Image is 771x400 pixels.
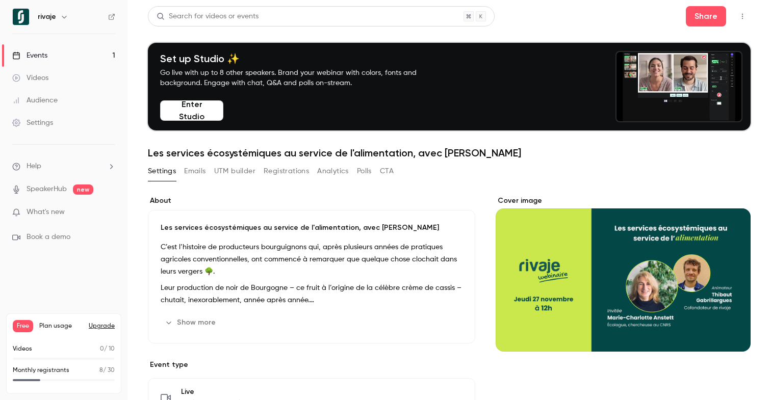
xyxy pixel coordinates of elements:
button: Emails [184,163,205,179]
button: Share [686,6,726,26]
a: SpeakerHub [27,184,67,195]
h6: rivaje [38,12,56,22]
span: Live [181,387,265,397]
span: Book a demo [27,232,70,243]
button: Settings [148,163,176,179]
p: Videos [13,344,32,354]
div: Videos [12,73,48,83]
button: Polls [357,163,372,179]
span: new [73,184,93,195]
button: Enter Studio [160,100,223,121]
p: Go live with up to 8 other speakers. Brand your webinar with colors, fonts and background. Engage... [160,68,441,88]
button: Show more [161,314,222,331]
p: / 30 [99,366,115,375]
p: Leur production de noir de Bourgogne – ce fruit à l’origine de la célèbre crème de cassis – chuta... [161,282,462,306]
div: Events [12,50,47,61]
li: help-dropdown-opener [12,161,115,172]
div: Settings [12,118,53,128]
span: Plan usage [39,322,83,330]
button: Analytics [317,163,349,179]
label: Cover image [496,196,751,206]
button: Upgrade [89,322,115,330]
span: 8 [99,367,103,374]
p: Event type [148,360,475,370]
label: About [148,196,475,206]
div: Audience [12,95,58,105]
button: CTA [380,163,394,179]
h1: Les services écosystémiques au service de l'alimentation, avec [PERSON_NAME] [148,147,751,159]
button: Registrations [264,163,309,179]
span: Help [27,161,41,172]
span: What's new [27,207,65,218]
p: / 10 [100,344,115,354]
div: Search for videos or events [157,11,259,22]
section: Cover image [496,196,751,352]
p: Les services écosystémiques au service de l'alimentation, avec [PERSON_NAME] [161,223,462,233]
img: rivaje [13,9,29,25]
span: Free [13,320,33,332]
button: UTM builder [214,163,255,179]
span: 0 [100,346,104,352]
h4: Set up Studio ✨ [160,52,441,65]
p: Monthly registrants [13,366,69,375]
p: C’est l’histoire de producteurs bourguignons qui, après plusieurs années de pratiques agricoles c... [161,241,462,278]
